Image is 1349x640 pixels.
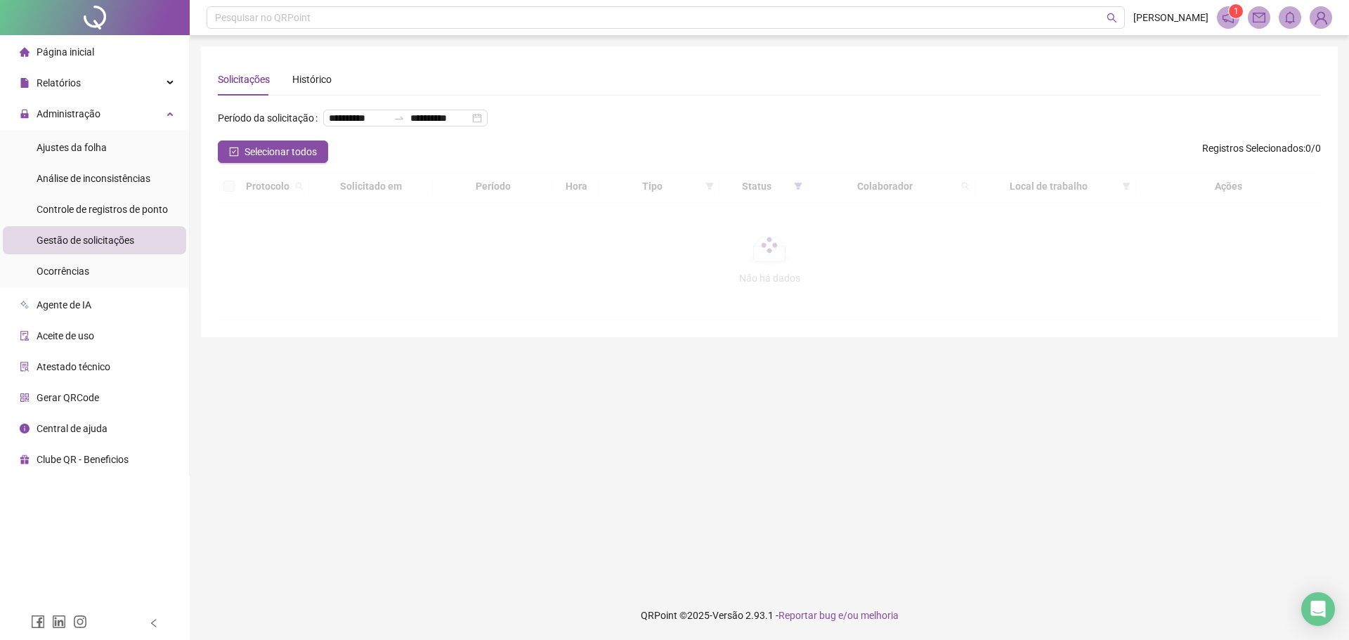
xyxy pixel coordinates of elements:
[218,72,270,87] div: Solicitações
[37,423,107,434] span: Central de ajuda
[1234,6,1239,16] span: 1
[712,610,743,621] span: Versão
[218,107,323,129] label: Período da solicitação
[393,112,405,124] span: swap-right
[20,331,30,341] span: audit
[190,591,1349,640] footer: QRPoint © 2025 - 2.93.1 -
[1222,11,1234,24] span: notification
[37,266,89,277] span: Ocorrências
[20,455,30,464] span: gift
[20,424,30,433] span: info-circle
[37,108,100,119] span: Administração
[37,299,91,311] span: Agente de IA
[37,173,150,184] span: Análise de inconsistências
[1310,7,1331,28] img: 77048
[1253,11,1265,24] span: mail
[52,615,66,629] span: linkedin
[1301,592,1335,626] div: Open Intercom Messenger
[229,147,239,157] span: check-square
[37,454,129,465] span: Clube QR - Beneficios
[245,144,317,159] span: Selecionar todos
[1107,13,1117,23] span: search
[20,109,30,119] span: lock
[778,610,899,621] span: Reportar bug e/ou melhoria
[1202,143,1303,154] span: Registros Selecionados
[1284,11,1296,24] span: bell
[292,72,332,87] div: Histórico
[37,235,134,246] span: Gestão de solicitações
[20,393,30,403] span: qrcode
[20,78,30,88] span: file
[73,615,87,629] span: instagram
[20,47,30,57] span: home
[37,77,81,89] span: Relatórios
[37,46,94,58] span: Página inicial
[20,362,30,372] span: solution
[1133,10,1208,25] span: [PERSON_NAME]
[149,618,159,628] span: left
[1202,141,1321,163] span: : 0 / 0
[393,112,405,124] span: to
[31,615,45,629] span: facebook
[37,204,168,215] span: Controle de registros de ponto
[37,330,94,341] span: Aceite de uso
[1229,4,1243,18] sup: 1
[37,361,110,372] span: Atestado técnico
[37,142,107,153] span: Ajustes da folha
[218,141,328,163] button: Selecionar todos
[37,392,99,403] span: Gerar QRCode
